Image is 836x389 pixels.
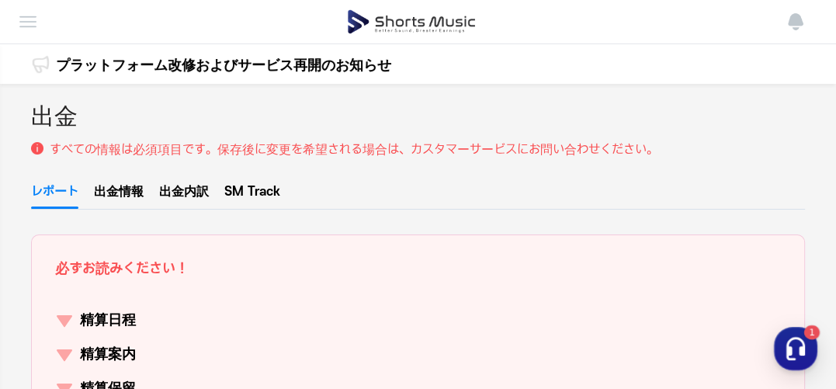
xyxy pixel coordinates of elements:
p: 精算日程 [80,310,136,332]
p: すべての情報は必須項目です。保存後に変更を希望される場合は、カスタマーサービスにお問い合わせください。 [50,141,658,159]
a: 1チャット [102,260,200,299]
h2: 出金 [31,99,78,134]
a: SM Track [224,182,280,209]
a: 出金内訳 [159,182,209,209]
img: menu [19,12,37,31]
img: 설명 아이콘 [31,142,43,155]
button: 精算日程 [55,310,781,332]
button: 精算案内 [55,344,781,366]
a: レポート [31,182,78,209]
a: 出金情報 [94,182,144,209]
a: 設定 [200,260,298,299]
a: ホーム [5,260,102,299]
span: 設定 [240,283,258,296]
span: 1 [158,259,163,272]
p: 精算案内 [80,344,136,366]
span: チャット [133,284,170,297]
a: プラットフォーム改修およびサービス再開のお知らせ [56,54,391,75]
p: 必ずお読みください！ [55,259,189,280]
img: 알림 [786,12,805,31]
span: ホーム [40,283,68,296]
img: 알림 아이콘 [31,55,50,74]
